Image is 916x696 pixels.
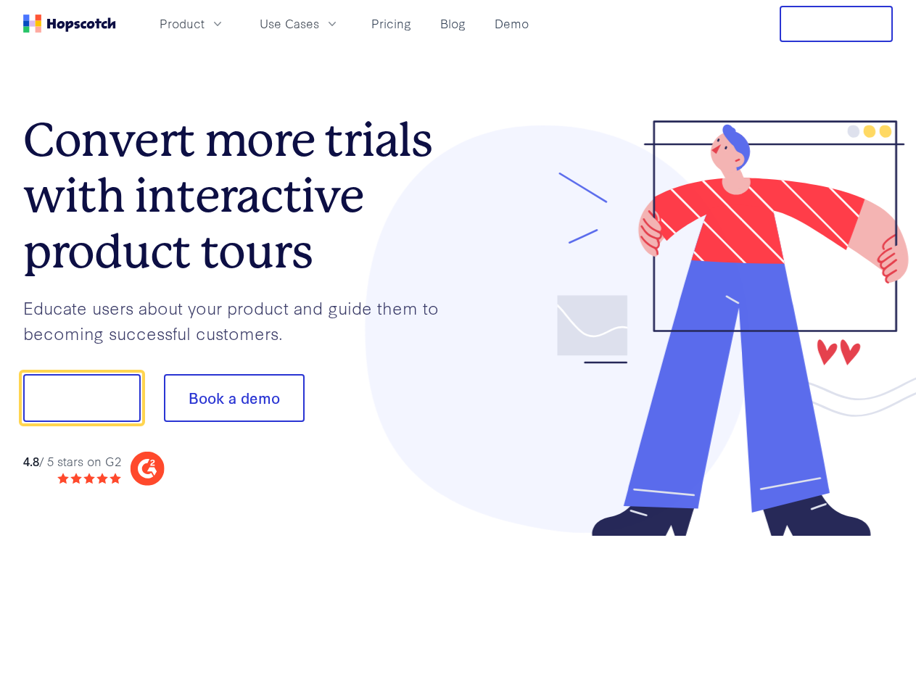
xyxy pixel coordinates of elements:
button: Use Cases [251,12,348,36]
button: Show me! [23,374,141,422]
button: Book a demo [164,374,305,422]
span: Product [160,14,205,33]
p: Educate users about your product and guide them to becoming successful customers. [23,295,458,345]
strong: 4.8 [23,452,39,469]
button: Free Trial [780,6,893,42]
a: Demo [489,12,535,36]
button: Product [151,12,234,36]
a: Blog [434,12,471,36]
div: / 5 stars on G2 [23,452,121,471]
a: Pricing [366,12,417,36]
h1: Convert more trials with interactive product tours [23,112,458,279]
a: Home [23,14,116,33]
span: Use Cases [260,14,319,33]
